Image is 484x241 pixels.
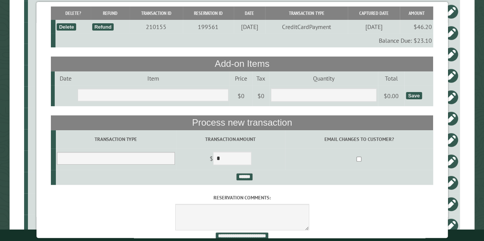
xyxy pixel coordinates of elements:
[91,6,129,20] th: Refund
[92,23,114,31] div: Refund
[348,20,400,34] td: [DATE]
[130,6,183,20] th: Transaction ID
[400,20,433,34] td: $46.20
[31,8,50,15] div: 9
[51,115,433,130] th: Process new transaction
[55,34,433,47] td: Balance Due: $23.10
[234,6,266,20] th: Date
[31,50,50,58] div: 1
[269,71,378,85] td: Quantity
[372,1,423,22] td: $0.00
[230,85,252,107] td: $0
[348,6,400,20] th: Captured Date
[252,85,269,107] td: $0
[51,194,433,201] label: Reservation comments:
[77,71,230,85] td: Item
[234,20,266,34] td: [DATE]
[183,6,234,20] th: Reservation ID
[55,6,91,20] th: Delete?
[31,72,50,79] div: 6
[130,20,183,34] td: 210155
[31,29,50,37] div: 23
[378,85,405,107] td: $0.00
[342,1,372,22] td: $200.20
[213,1,342,22] td: [PERSON_NAME]
[31,179,50,186] div: 14
[31,115,50,122] div: 22
[286,136,432,143] label: Email changes to customer?
[176,149,285,170] td: $
[31,222,50,229] div: 18
[51,57,433,71] th: Add-on Items
[138,1,213,22] td: 10ft, 0 slides
[31,200,50,208] div: 19
[31,136,50,144] div: 3
[177,136,284,143] label: Transaction Amount
[57,136,174,143] label: Transaction Type
[230,71,252,85] td: Price
[252,71,269,85] td: Tax
[265,6,348,20] th: Transaction Type
[57,23,76,31] div: Delete
[31,93,50,101] div: 4
[378,71,405,85] td: Total
[265,20,348,34] td: CreditCardPayment
[31,157,50,165] div: 17
[406,92,422,99] div: Save
[55,71,77,85] td: Date
[183,20,234,34] td: 199561
[400,6,433,20] th: Amount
